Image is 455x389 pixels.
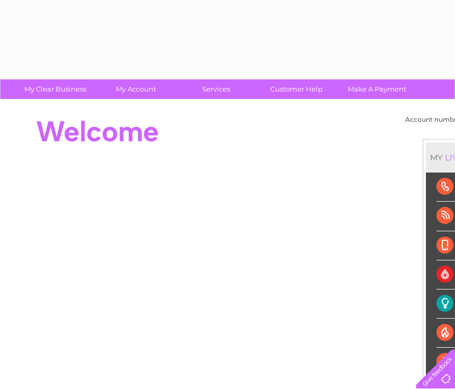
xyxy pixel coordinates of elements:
[172,79,260,99] a: Services
[92,79,179,99] a: My Account
[12,79,99,99] a: My Clear Business
[253,79,340,99] a: Customer Help
[333,79,421,99] a: Make A Payment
